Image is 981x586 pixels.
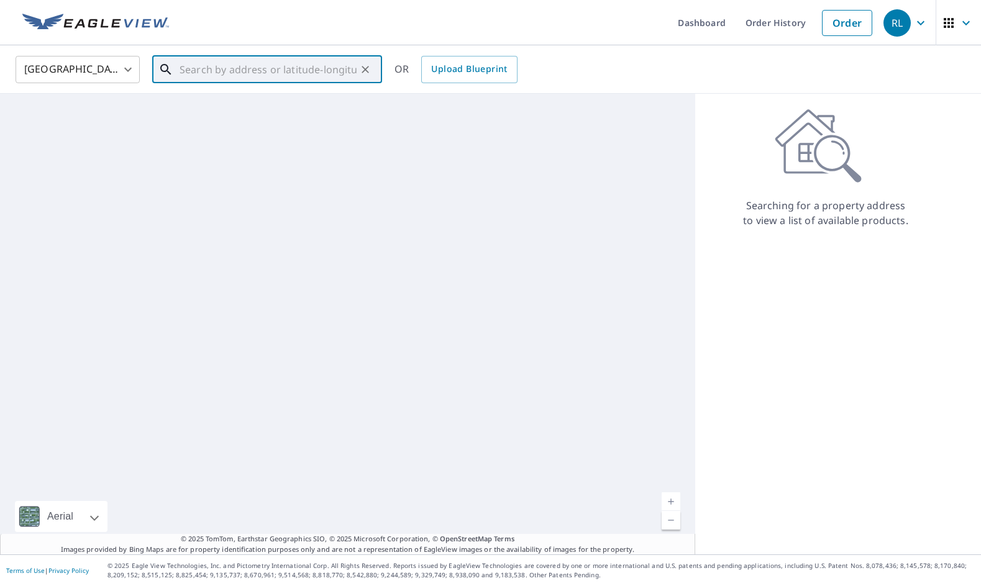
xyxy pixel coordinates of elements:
[662,492,680,511] a: Current Level 5, Zoom In
[107,561,975,580] p: © 2025 Eagle View Technologies, Inc. and Pictometry International Corp. All Rights Reserved. Repo...
[6,566,45,575] a: Terms of Use
[494,534,514,543] a: Terms
[822,10,872,36] a: Order
[742,198,909,228] p: Searching for a property address to view a list of available products.
[48,566,89,575] a: Privacy Policy
[662,511,680,530] a: Current Level 5, Zoom Out
[181,534,514,544] span: © 2025 TomTom, Earthstar Geographics SIO, © 2025 Microsoft Corporation, ©
[883,9,911,37] div: RL
[6,567,89,574] p: |
[357,61,374,78] button: Clear
[22,14,169,32] img: EV Logo
[395,56,518,83] div: OR
[43,501,77,532] div: Aerial
[440,534,492,543] a: OpenStreetMap
[180,52,357,87] input: Search by address or latitude-longitude
[16,52,140,87] div: [GEOGRAPHIC_DATA]
[431,61,507,77] span: Upload Blueprint
[421,56,517,83] a: Upload Blueprint
[15,501,107,532] div: Aerial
